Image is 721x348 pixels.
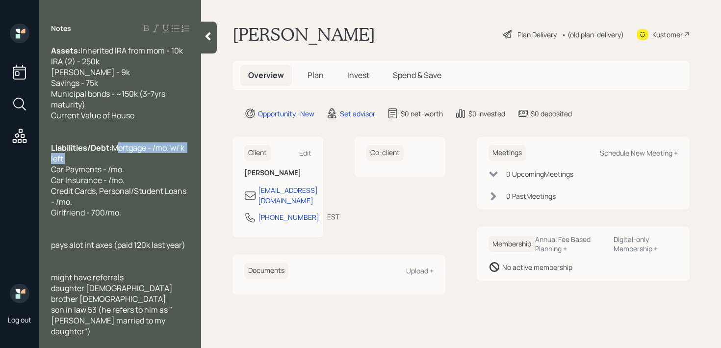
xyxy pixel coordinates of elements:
[562,29,624,40] div: • (old plan-delivery)
[366,145,404,161] h6: Co-client
[51,272,124,283] span: might have referrals
[244,263,288,279] h6: Documents
[652,29,683,40] div: Kustomer
[340,108,375,119] div: Set advisor
[51,304,172,337] span: son in law 53 (he refers to him as "[PERSON_NAME] married to my daughter")
[600,148,678,158] div: Schedule New Meeting +
[51,88,167,110] span: Municipal bonds - ~150k (3-7yrs maturity)
[258,185,318,206] div: [EMAIL_ADDRESS][DOMAIN_NAME]
[258,108,314,119] div: Opportunity · New
[502,262,572,272] div: No active membership
[51,142,188,207] span: Mortgage - /mo. w/ k left Car Payments - /mo. Car Insurance - /mo. Credit Cards, Personal/Student...
[51,45,183,88] span: Inherited IRA from mom - 10k IRA (2) - 250k [PERSON_NAME] - 9k Savings - 75k
[51,24,71,33] label: Notes
[506,169,573,179] div: 0 Upcoming Meeting s
[401,108,443,119] div: $0 net-worth
[248,70,284,80] span: Overview
[517,29,557,40] div: Plan Delivery
[327,212,339,222] div: EST
[51,283,173,294] span: daughter [DEMOGRAPHIC_DATA]
[51,45,80,56] span: Assets:
[531,108,572,119] div: $0 deposited
[299,148,311,158] div: Edit
[308,70,324,80] span: Plan
[393,70,441,80] span: Spend & Save
[51,207,121,218] span: Girlfriend - 700/mo.
[232,24,375,45] h1: [PERSON_NAME]
[51,240,185,250] span: pays alot int axes (paid 120k last year)
[535,235,606,253] div: Annual Fee Based Planning +
[8,315,31,324] div: Log out
[51,294,166,304] span: brother [DEMOGRAPHIC_DATA]
[489,145,526,161] h6: Meetings
[406,266,434,275] div: Upload +
[258,212,319,222] div: [PHONE_NUMBER]
[244,145,271,161] h6: Client
[489,236,535,252] h6: Membership
[468,108,505,119] div: $0 invested
[506,191,556,201] div: 0 Past Meeting s
[10,284,29,303] img: retirable_logo.png
[51,110,134,121] span: Current Value of House
[244,169,311,177] h6: [PERSON_NAME]
[347,70,369,80] span: Invest
[51,142,112,153] span: Liabilities/Debt:
[614,235,678,253] div: Digital-only Membership +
